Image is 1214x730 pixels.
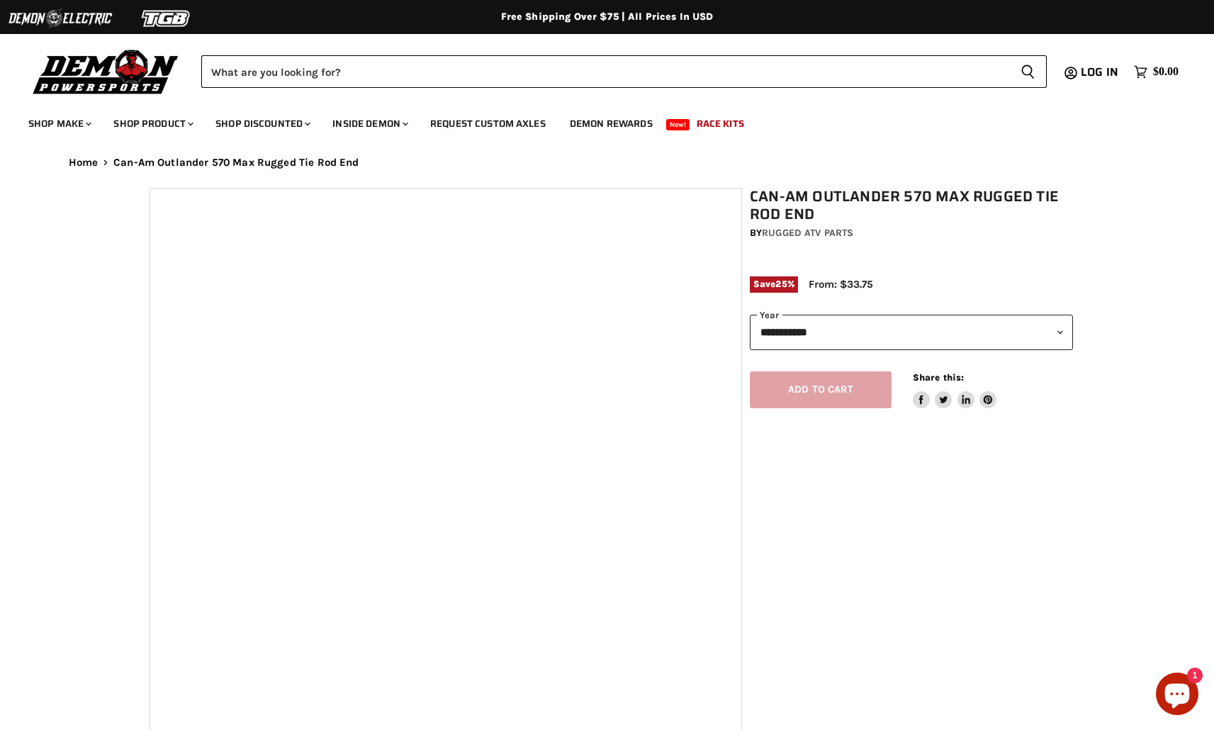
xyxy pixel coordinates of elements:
h1: Can-Am Outlander 570 Max Rugged Tie Rod End [750,188,1073,223]
img: TGB Logo 2 [113,5,220,32]
img: Demon Powersports [28,46,184,96]
a: Shop Make [18,109,100,138]
a: Shop Product [103,109,202,138]
img: Demon Electric Logo 2 [7,5,113,32]
span: 25 [775,279,787,289]
form: Product [201,55,1047,88]
span: Can-Am Outlander 570 Max Rugged Tie Rod End [113,157,359,169]
a: Request Custom Axles [420,109,556,138]
span: Log in [1081,63,1118,81]
select: year [750,315,1073,349]
div: Free Shipping Over $75 | All Prices In USD [40,11,1174,23]
a: $0.00 [1127,62,1186,82]
span: Share this: [913,372,964,383]
button: Search [1009,55,1047,88]
span: Save % [750,276,798,292]
div: by [750,225,1073,241]
span: From: $33.75 [809,278,873,291]
a: Shop Discounted [205,109,319,138]
span: $0.00 [1153,65,1179,79]
span: New! [666,119,690,130]
aside: Share this: [913,371,997,409]
a: Home [69,157,99,169]
input: Search [201,55,1009,88]
ul: Main menu [18,103,1175,138]
inbox-online-store-chat: Shopify online store chat [1152,673,1203,719]
a: Race Kits [686,109,755,138]
a: Inside Demon [322,109,417,138]
a: Demon Rewards [559,109,663,138]
a: Log in [1074,66,1127,79]
nav: Breadcrumbs [40,157,1174,169]
a: Rugged ATV Parts [762,227,853,239]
